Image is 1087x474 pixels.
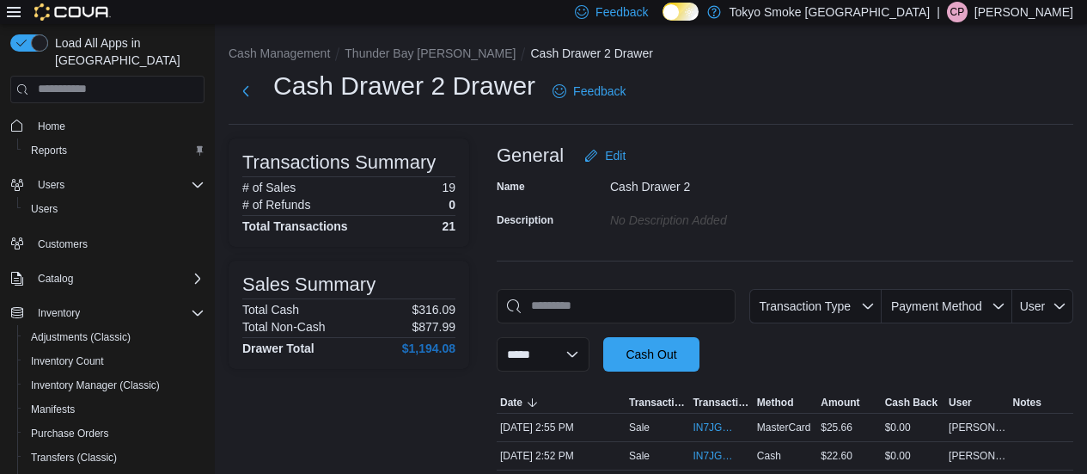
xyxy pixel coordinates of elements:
[693,446,749,466] button: IN7JGD-6598098
[546,74,632,108] a: Feedback
[693,421,732,434] span: IN7JGD-6598117
[950,2,965,22] span: CP
[24,375,167,396] a: Inventory Manager (Classic)
[882,446,945,466] div: $0.00
[595,3,648,21] span: Feedback
[31,144,67,157] span: Reports
[38,306,80,320] span: Inventory
[610,206,840,227] div: No Description added
[24,351,205,372] span: Inventory Count
[442,181,455,194] p: 19
[31,233,205,255] span: Customers
[273,69,535,103] h1: Cash Drawer 2 Drawer
[31,268,80,289] button: Catalog
[24,140,74,161] a: Reports
[759,299,851,313] span: Transaction Type
[629,396,686,409] span: Transaction Type
[821,396,859,409] span: Amount
[693,417,749,438] button: IN7JGD-6598117
[34,3,111,21] img: Cova
[626,346,676,363] span: Cash Out
[949,449,1005,463] span: [PERSON_NAME]
[577,139,632,173] button: Edit
[24,399,205,420] span: Manifests
[573,83,626,100] span: Feedback
[24,140,205,161] span: Reports
[497,392,626,413] button: Date
[3,267,211,291] button: Catalog
[24,423,205,444] span: Purchase Orders
[1020,299,1046,313] span: User
[497,145,564,166] h3: General
[24,447,124,468] a: Transfers (Classic)
[345,46,516,60] button: Thunder Bay [PERSON_NAME]
[242,219,348,233] h4: Total Transactions
[412,320,455,334] p: $877.99
[603,337,699,372] button: Cash Out
[497,289,736,323] input: This is a search bar. As you type, the results lower in the page will automatically filter.
[24,199,64,219] a: Users
[3,114,211,139] button: Home
[530,46,652,60] button: Cash Drawer 2 Drawer
[500,396,522,409] span: Date
[402,342,455,355] h4: $1,194.08
[31,234,95,255] a: Customers
[17,197,211,221] button: Users
[3,173,211,197] button: Users
[31,116,72,137] a: Home
[17,349,211,373] button: Inventory Count
[937,2,940,22] p: |
[757,396,794,409] span: Method
[891,299,982,313] span: Payment Method
[242,198,310,212] h6: # of Refunds
[626,392,689,413] button: Transaction Type
[974,2,1073,22] p: [PERSON_NAME]
[882,289,1012,323] button: Payment Method
[689,392,753,413] button: Transaction #
[821,449,852,463] span: $22.60
[730,2,931,22] p: Tokyo Smoke [GEOGRAPHIC_DATA]
[242,320,326,334] h6: Total Non-Cash
[31,427,109,440] span: Purchase Orders
[497,417,626,438] div: [DATE] 2:55 PM
[38,237,88,251] span: Customers
[38,178,64,192] span: Users
[31,354,104,368] span: Inventory Count
[31,303,87,323] button: Inventory
[24,375,205,396] span: Inventory Manager (Classic)
[31,175,71,195] button: Users
[31,175,205,195] span: Users
[24,351,111,372] a: Inventory Count
[229,46,330,60] button: Cash Management
[749,289,882,323] button: Transaction Type
[757,421,811,434] span: MasterCard
[242,274,376,295] h3: Sales Summary
[497,446,626,466] div: [DATE] 2:52 PM
[24,327,137,348] a: Adjustments (Classic)
[38,120,65,133] span: Home
[31,330,131,344] span: Adjustments (Classic)
[31,115,205,137] span: Home
[882,392,945,413] button: Cash Back
[629,421,650,434] p: Sale
[24,423,116,444] a: Purchase Orders
[693,396,749,409] span: Transaction #
[17,397,211,422] button: Manifests
[497,213,553,227] label: Description
[31,379,160,392] span: Inventory Manager (Classic)
[757,449,781,463] span: Cash
[48,34,205,69] span: Load All Apps in [GEOGRAPHIC_DATA]
[882,417,945,438] div: $0.00
[754,392,817,413] button: Method
[817,392,881,413] button: Amount
[497,180,525,194] label: Name
[31,202,58,216] span: Users
[242,342,314,355] h4: Drawer Total
[821,421,852,434] span: $25.66
[3,301,211,325] button: Inventory
[242,152,436,173] h3: Transactions Summary
[629,449,650,463] p: Sale
[3,231,211,256] button: Customers
[31,451,117,465] span: Transfers (Classic)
